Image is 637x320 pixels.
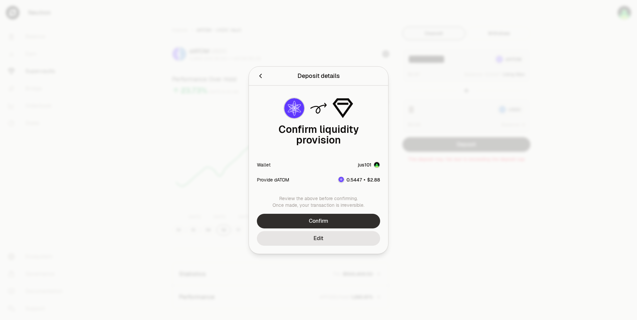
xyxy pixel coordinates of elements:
[338,177,344,182] img: dATOM Logo
[257,214,380,228] button: Confirm
[257,231,380,246] button: Edit
[257,176,289,183] div: Provide dATOM
[374,162,379,167] img: Account Image
[257,71,264,81] button: Back
[257,124,380,146] div: Confirm liquidity provision
[358,161,371,168] div: jus101
[284,98,304,118] img: dATOM Logo
[257,195,380,208] div: Review the above before confirming. Once made, your transaction is irreversible.
[298,71,340,81] div: Deposit details
[358,161,380,168] button: jus101Account Image
[257,161,271,168] div: Wallet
